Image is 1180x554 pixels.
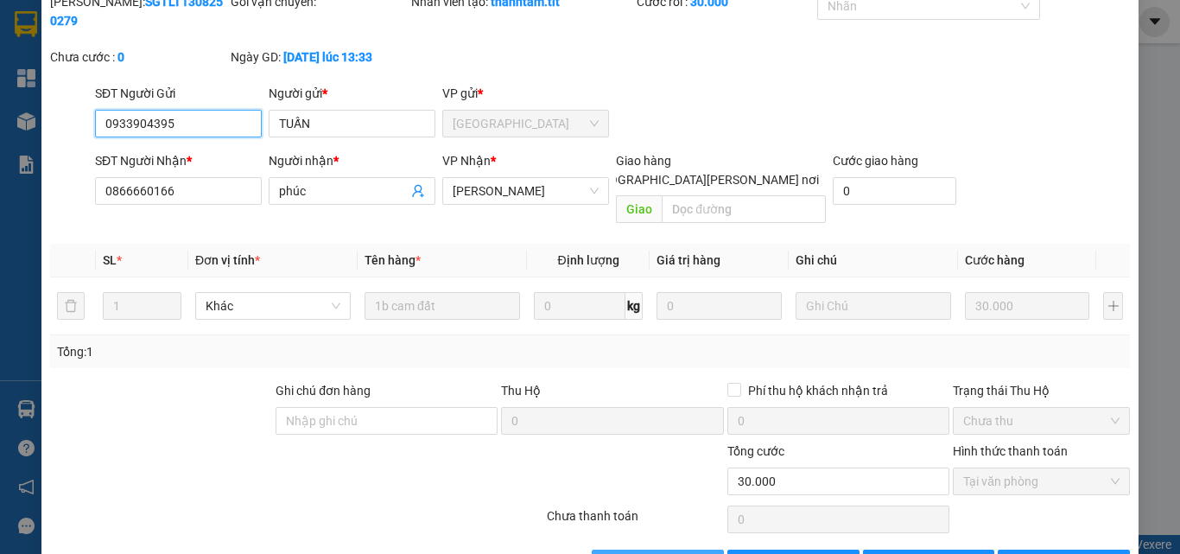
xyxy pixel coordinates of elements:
[442,84,609,103] div: VP gửi
[616,195,662,223] span: Giao
[557,253,619,267] span: Định lượng
[103,253,117,267] span: SL
[95,151,262,170] div: SĐT Người Nhận
[625,292,643,320] span: kg
[657,253,720,267] span: Giá trị hàng
[963,468,1120,494] span: Tại văn phòng
[741,381,895,400] span: Phí thu hộ khách nhận trả
[583,170,826,189] span: [GEOGRAPHIC_DATA][PERSON_NAME] nơi
[57,292,85,320] button: delete
[453,178,599,204] span: Cao Tốc
[365,253,421,267] span: Tên hàng
[789,244,958,277] th: Ghi chú
[501,384,541,398] span: Thu Hộ
[796,292,951,320] input: Ghi Chú
[833,177,956,205] input: Cước giao hàng
[1103,292,1123,320] button: plus
[269,84,435,103] div: Người gửi
[283,50,372,64] b: [DATE] lúc 13:33
[57,342,457,361] div: Tổng: 1
[442,154,491,168] span: VP Nhận
[365,292,520,320] input: VD: Bàn, Ghế
[963,408,1120,434] span: Chưa thu
[50,48,227,67] div: Chưa cước :
[117,50,124,64] b: 0
[953,381,1130,400] div: Trạng thái Thu Hộ
[953,444,1068,458] label: Hình thức thanh toán
[545,506,726,537] div: Chưa thanh toán
[657,292,781,320] input: 0
[195,253,260,267] span: Đơn vị tính
[276,384,371,398] label: Ghi chú đơn hàng
[206,293,340,319] span: Khác
[453,111,599,137] span: Sài Gòn
[833,154,918,168] label: Cước giao hàng
[95,84,262,103] div: SĐT Người Gửi
[662,195,826,223] input: Dọc đường
[965,292,1089,320] input: 0
[269,151,435,170] div: Người nhận
[276,407,498,435] input: Ghi chú đơn hàng
[965,253,1025,267] span: Cước hàng
[727,444,784,458] span: Tổng cước
[411,184,425,198] span: user-add
[616,154,671,168] span: Giao hàng
[231,48,408,67] div: Ngày GD:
